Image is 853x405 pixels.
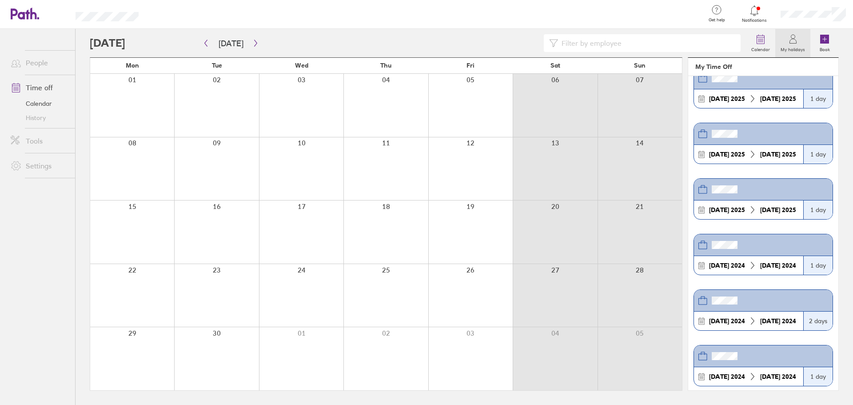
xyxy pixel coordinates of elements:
[757,206,800,213] div: 2025
[775,29,810,57] a: My holidays
[558,35,735,52] input: Filter by employee
[803,89,833,108] div: 1 day
[466,62,474,69] span: Fri
[760,261,780,269] strong: [DATE]
[803,200,833,219] div: 1 day
[740,4,769,23] a: Notifications
[709,261,729,269] strong: [DATE]
[688,58,838,76] header: My Time Off
[550,62,560,69] span: Sat
[757,95,800,102] div: 2025
[634,62,646,69] span: Sun
[4,54,75,72] a: People
[4,157,75,175] a: Settings
[694,234,833,275] a: [DATE] 2024[DATE] 20241 day
[4,79,75,96] a: Time off
[803,367,833,386] div: 1 day
[757,151,800,158] div: 2025
[810,29,839,57] a: Book
[702,17,731,23] span: Get help
[757,373,800,380] div: 2024
[4,111,75,125] a: History
[694,345,833,386] a: [DATE] 2024[DATE] 20241 day
[706,206,749,213] div: 2025
[212,62,222,69] span: Tue
[694,67,833,108] a: [DATE] 2025[DATE] 20251 day
[814,44,835,52] label: Book
[757,317,800,325] div: 2024
[4,96,75,111] a: Calendar
[706,373,749,380] div: 2024
[803,256,833,275] div: 1 day
[694,123,833,164] a: [DATE] 2025[DATE] 20251 day
[709,373,729,381] strong: [DATE]
[757,262,800,269] div: 2024
[746,44,775,52] label: Calendar
[706,95,749,102] div: 2025
[709,95,729,103] strong: [DATE]
[760,95,780,103] strong: [DATE]
[709,206,729,214] strong: [DATE]
[706,317,749,325] div: 2024
[211,36,251,51] button: [DATE]
[740,18,769,23] span: Notifications
[760,150,780,158] strong: [DATE]
[4,132,75,150] a: Tools
[126,62,139,69] span: Mon
[775,44,810,52] label: My holidays
[709,317,729,325] strong: [DATE]
[694,178,833,220] a: [DATE] 2025[DATE] 20251 day
[803,145,833,164] div: 1 day
[709,150,729,158] strong: [DATE]
[803,312,833,330] div: 2 days
[380,62,391,69] span: Thu
[760,206,780,214] strong: [DATE]
[760,317,780,325] strong: [DATE]
[295,62,308,69] span: Wed
[706,262,749,269] div: 2024
[760,373,780,381] strong: [DATE]
[746,29,775,57] a: Calendar
[694,289,833,331] a: [DATE] 2024[DATE] 20242 days
[706,151,749,158] div: 2025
